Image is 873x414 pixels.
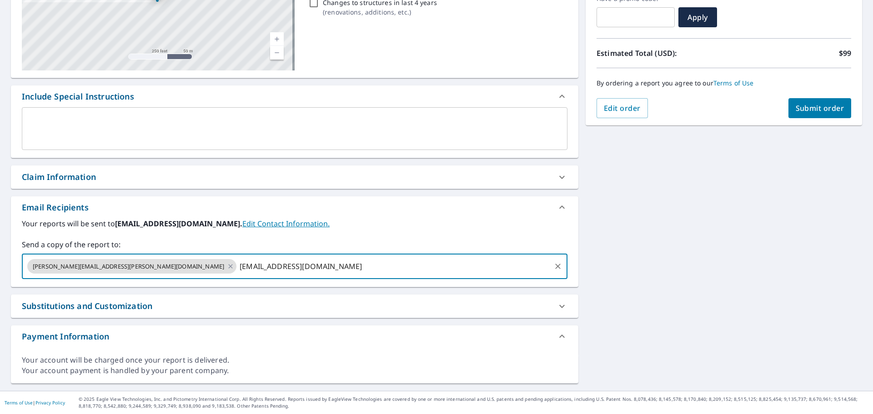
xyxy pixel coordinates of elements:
[27,259,236,274] div: [PERSON_NAME][EMAIL_ADDRESS][PERSON_NAME][DOMAIN_NAME]
[22,218,567,229] label: Your reports will be sent to
[11,325,578,347] div: Payment Information
[22,330,109,343] div: Payment Information
[686,12,710,22] span: Apply
[796,103,844,113] span: Submit order
[839,48,851,59] p: $99
[678,7,717,27] button: Apply
[11,165,578,189] div: Claim Information
[115,219,242,229] b: [EMAIL_ADDRESS][DOMAIN_NAME].
[35,399,65,406] a: Privacy Policy
[323,7,437,17] p: ( renovations, additions, etc. )
[713,79,754,87] a: Terms of Use
[22,355,567,365] div: Your account will be charged once your report is delivered.
[22,365,567,376] div: Your account payment is handled by your parent company.
[552,260,564,273] button: Clear
[27,262,230,271] span: [PERSON_NAME][EMAIL_ADDRESS][PERSON_NAME][DOMAIN_NAME]
[11,294,578,318] div: Substitutions and Customization
[22,90,134,103] div: Include Special Instructions
[270,46,284,60] a: Current Level 17, Zoom Out
[22,201,89,214] div: Email Recipients
[5,400,65,405] p: |
[597,79,851,87] p: By ordering a report you agree to our
[22,171,96,183] div: Claim Information
[22,239,567,250] label: Send a copy of the report to:
[11,196,578,218] div: Email Recipients
[11,85,578,107] div: Include Special Instructions
[788,98,852,118] button: Submit order
[597,98,648,118] button: Edit order
[22,300,152,312] div: Substitutions and Customization
[79,396,868,409] p: © 2025 Eagle View Technologies, Inc. and Pictometry International Corp. All Rights Reserved. Repo...
[604,103,641,113] span: Edit order
[242,219,330,229] a: EditContactInfo
[270,32,284,46] a: Current Level 17, Zoom In
[597,48,724,59] p: Estimated Total (USD):
[5,399,33,406] a: Terms of Use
